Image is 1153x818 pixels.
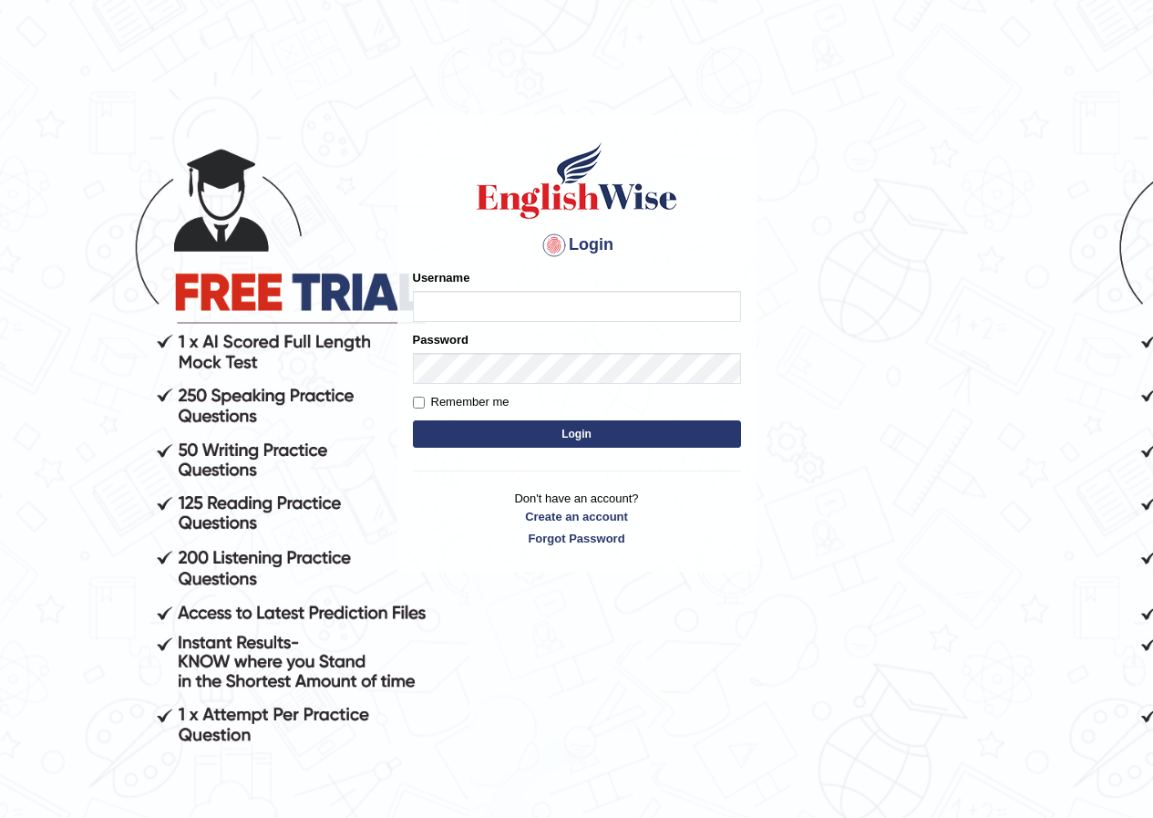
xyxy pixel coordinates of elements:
[413,508,741,525] a: Create an account
[413,490,741,546] p: Don't have an account?
[473,140,681,222] img: Logo of English Wise sign in for intelligent practice with AI
[413,393,510,411] label: Remember me
[413,397,425,409] input: Remember me
[413,231,741,260] h4: Login
[413,331,468,348] label: Password
[413,269,470,286] label: Username
[413,420,741,448] button: Login
[413,530,741,547] a: Forgot Password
